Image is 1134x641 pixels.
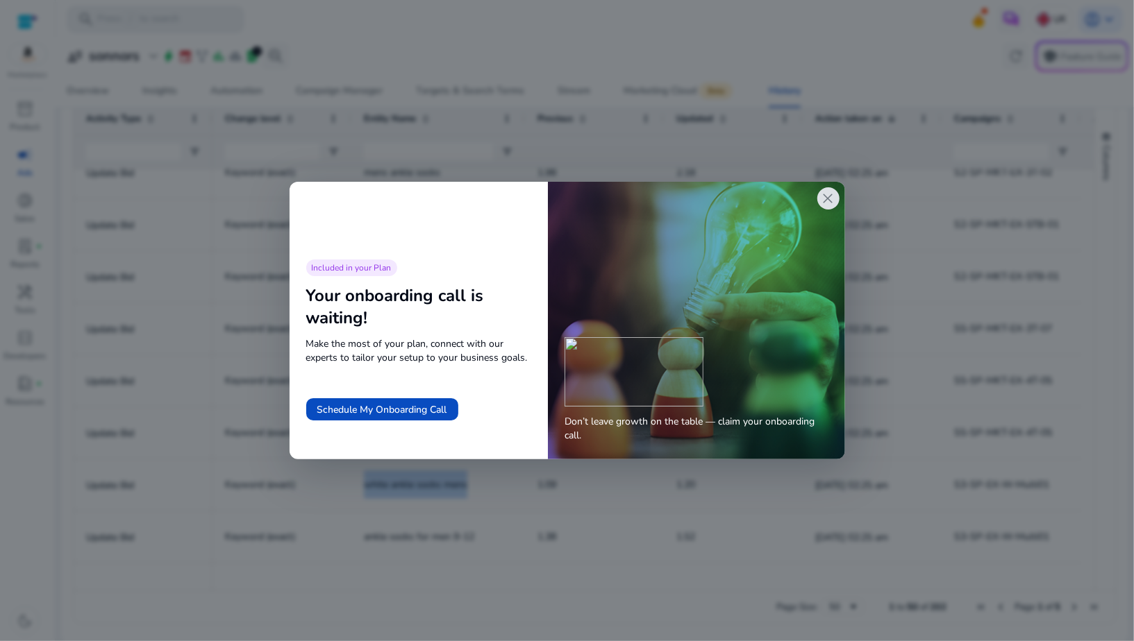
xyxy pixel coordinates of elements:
[306,284,532,329] div: Your onboarding call is waiting!
[306,398,458,420] button: Schedule My Onboarding Call
[820,190,837,207] span: close
[312,262,392,273] span: Included in your Plan
[306,337,532,365] span: Make the most of your plan, connect with our experts to tailor your setup to your business goals.
[565,415,828,443] span: Don’t leave growth on the table — claim your onboarding call.
[317,402,447,417] span: Schedule My Onboarding Call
